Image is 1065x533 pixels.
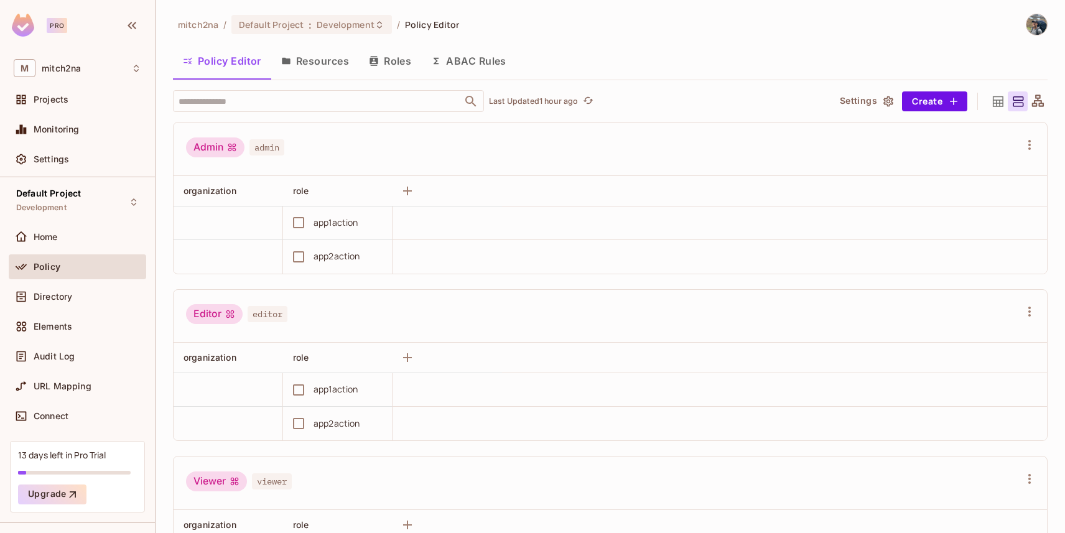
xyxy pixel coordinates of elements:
span: role [293,519,309,530]
span: Workspace: mitch2na [42,63,81,73]
li: / [397,19,400,30]
div: Editor [186,304,243,324]
span: organization [184,519,236,530]
button: Create [902,91,967,111]
span: : [308,20,312,30]
img: SReyMgAAAABJRU5ErkJggg== [12,14,34,37]
button: Open [462,93,480,110]
span: the active workspace [178,19,218,30]
div: Pro [47,18,67,33]
button: Settings [835,91,897,111]
button: Resources [271,45,359,76]
span: Monitoring [34,124,80,134]
div: 13 days left in Pro Trial [18,449,106,461]
span: organization [184,352,236,363]
img: Nicholas Mitchell [1026,14,1047,35]
span: Policy Editor [405,19,460,30]
span: Default Project [239,19,304,30]
button: Roles [359,45,421,76]
div: app2action [314,417,360,430]
span: M [14,59,35,77]
span: role [293,185,309,196]
span: Click to refresh data [578,94,595,109]
span: URL Mapping [34,381,91,391]
p: Last Updated 1 hour ago [489,96,578,106]
div: Viewer [186,471,247,491]
div: app2action [314,249,360,263]
span: Policy [34,262,60,272]
div: app1action [314,382,358,396]
span: editor [248,306,287,322]
button: Policy Editor [173,45,271,76]
span: refresh [583,95,593,108]
button: refresh [580,94,595,109]
span: Elements [34,322,72,331]
span: admin [249,139,284,155]
span: Home [34,232,58,242]
li: / [223,19,226,30]
div: Admin [186,137,244,157]
span: Directory [34,292,72,302]
span: role [293,352,309,363]
span: Development [317,19,374,30]
span: Audit Log [34,351,75,361]
span: viewer [252,473,292,489]
span: Projects [34,95,68,104]
span: organization [184,185,236,196]
span: Default Project [16,188,81,198]
span: Development [16,203,67,213]
span: Settings [34,154,69,164]
span: Connect [34,411,68,421]
div: app1action [314,216,358,229]
button: ABAC Rules [421,45,516,76]
button: Upgrade [18,484,86,504]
